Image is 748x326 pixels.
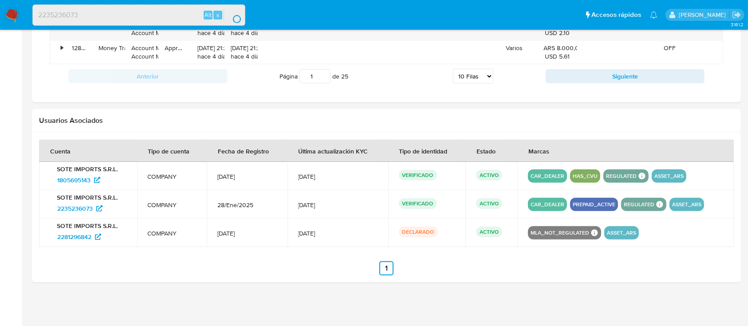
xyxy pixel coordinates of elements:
[650,11,657,19] a: Notificaciones
[217,11,219,19] span: s
[732,10,741,20] a: Salir
[33,9,245,21] input: Buscar usuario o caso...
[591,10,641,20] span: Accesos rápidos
[731,21,744,28] span: 3.161.2
[39,116,734,125] h2: Usuarios Asociados
[679,11,729,19] p: ezequiel.castrillon@mercadolibre.com
[224,9,242,21] button: search-icon
[205,11,212,19] span: Alt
